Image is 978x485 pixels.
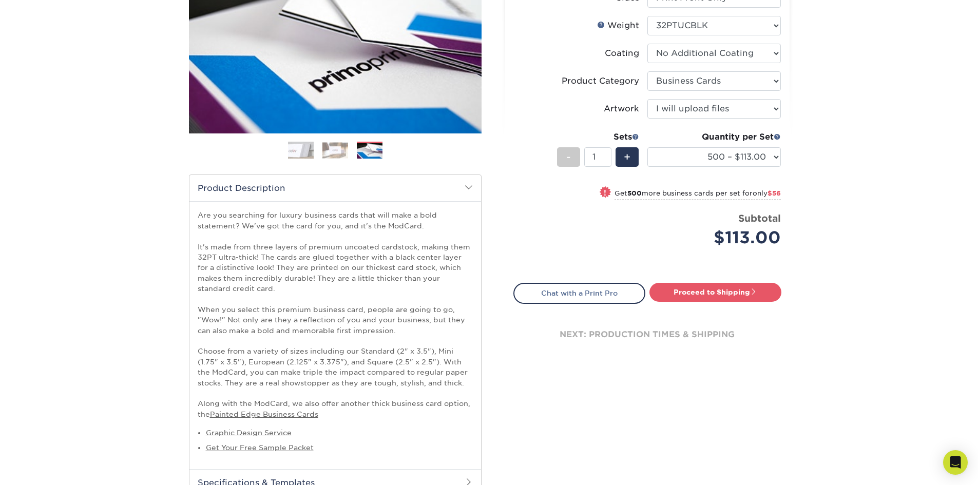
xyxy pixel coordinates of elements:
div: Coating [605,47,639,60]
span: ! [604,187,606,198]
div: Sets [557,131,639,143]
a: Chat with a Print Pro [513,283,645,303]
img: Business Cards 03 [357,142,382,160]
a: Proceed to Shipping [649,283,781,301]
img: Business Cards 01 [288,138,314,163]
strong: Subtotal [738,212,781,224]
p: Are you searching for luxury business cards that will make a bold statement? We've got the card f... [198,210,473,419]
span: - [566,149,571,165]
strong: 500 [627,189,642,197]
iframe: Google Customer Reviews [3,454,87,481]
div: next: production times & shipping [513,304,781,365]
div: Quantity per Set [647,131,781,143]
div: Weight [597,20,639,32]
span: only [753,189,781,197]
a: Graphic Design Service [206,429,292,437]
img: Business Cards 02 [322,142,348,158]
a: Get Your Free Sample Packet [206,443,314,452]
div: Product Category [562,75,639,87]
span: $56 [768,189,781,197]
div: Open Intercom Messenger [943,450,968,475]
a: Painted Edge Business Cards [210,410,318,418]
div: $113.00 [655,225,781,250]
h2: Product Description [189,175,481,201]
small: Get more business cards per set for [615,189,781,200]
div: Artwork [604,103,639,115]
span: + [624,149,630,165]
